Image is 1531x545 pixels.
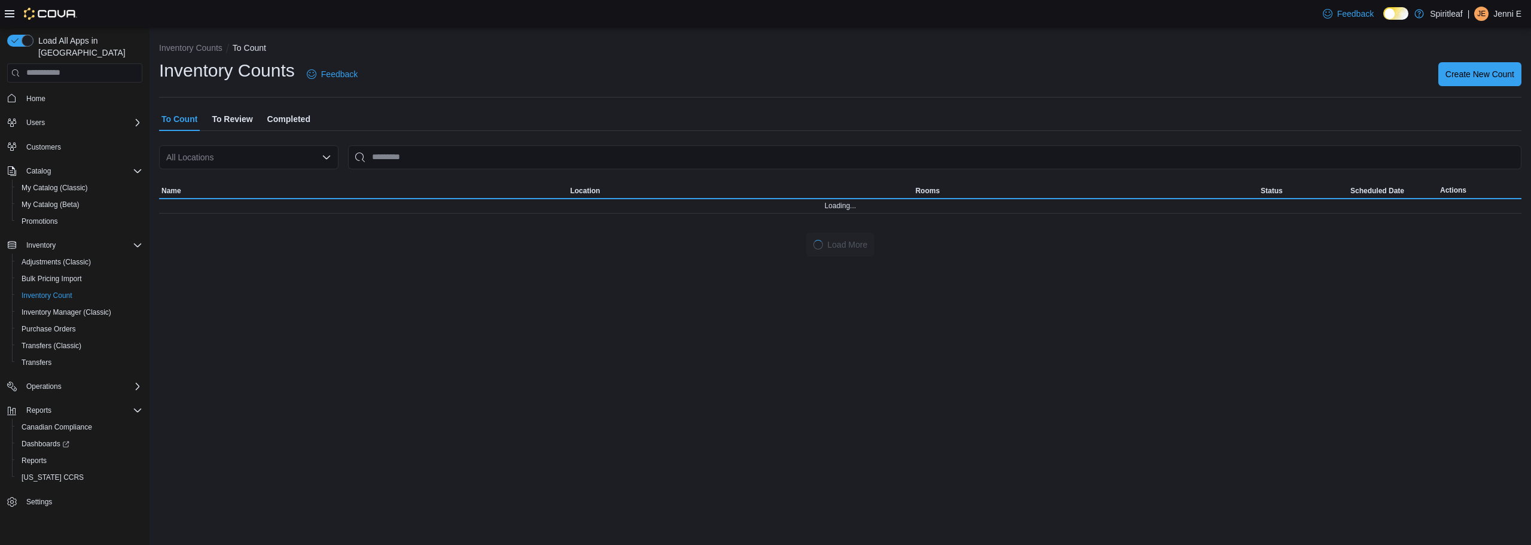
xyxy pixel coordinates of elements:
nav: Complex example [7,85,142,542]
span: Load All Apps in [GEOGRAPHIC_DATA] [33,35,142,59]
span: Reports [26,406,51,415]
button: Create New Count [1438,62,1521,86]
span: Transfers (Classic) [22,341,81,351]
button: Catalog [2,163,147,179]
button: Operations [22,379,66,394]
button: Adjustments (Classic) [12,254,147,270]
button: Inventory [2,237,147,254]
button: Promotions [12,213,147,230]
p: Spiritleaf [1430,7,1462,21]
a: Bulk Pricing Import [17,272,87,286]
span: Rooms [916,186,940,196]
span: Customers [22,139,142,154]
button: Name [159,184,568,198]
span: Home [26,94,45,103]
img: Cova [24,8,77,20]
span: Status [1261,186,1283,196]
span: To Count [161,107,197,131]
span: Bulk Pricing Import [17,272,142,286]
span: JE [1477,7,1486,21]
a: [US_STATE] CCRS [17,470,89,485]
button: To Count [233,43,266,53]
p: | [1468,7,1470,21]
button: Inventory Manager (Classic) [12,304,147,321]
button: LoadingLoad More [806,233,875,257]
button: Purchase Orders [12,321,147,337]
span: [US_STATE] CCRS [22,473,84,482]
button: Reports [22,403,56,418]
span: To Review [212,107,252,131]
button: My Catalog (Classic) [12,179,147,196]
span: Feedback [321,68,358,80]
span: My Catalog (Beta) [17,197,142,212]
span: Dashboards [22,439,69,449]
a: Dashboards [17,437,74,451]
span: Completed [267,107,310,131]
span: Promotions [22,217,58,226]
span: Washington CCRS [17,470,142,485]
a: Promotions [17,214,63,229]
span: Adjustments (Classic) [22,257,91,267]
span: My Catalog (Classic) [22,183,88,193]
span: My Catalog (Beta) [22,200,80,209]
div: Jenni E [1474,7,1489,21]
span: Purchase Orders [17,322,142,336]
span: Location [570,186,600,196]
span: Create New Count [1445,68,1514,80]
a: Inventory Count [17,288,77,303]
button: Open list of options [322,153,331,162]
a: Transfers [17,355,56,370]
span: Home [22,91,142,106]
button: Transfers (Classic) [12,337,147,354]
span: Inventory Manager (Classic) [17,305,142,319]
span: Feedback [1337,8,1374,20]
a: Canadian Compliance [17,420,97,434]
span: Inventory [26,240,56,250]
a: Inventory Manager (Classic) [17,305,116,319]
p: Jenni E [1493,7,1521,21]
span: Scheduled Date [1350,186,1404,196]
span: Customers [26,142,61,152]
button: Canadian Compliance [12,419,147,436]
span: Transfers [17,355,142,370]
button: Reports [2,402,147,419]
span: Operations [22,379,142,394]
span: Purchase Orders [22,324,76,334]
a: Purchase Orders [17,322,81,336]
input: Dark Mode [1383,7,1408,20]
a: Transfers (Classic) [17,339,86,353]
span: Actions [1440,185,1466,195]
nav: An example of EuiBreadcrumbs [159,42,1521,56]
span: Promotions [17,214,142,229]
button: Settings [2,493,147,510]
span: Transfers [22,358,51,367]
span: Reports [22,456,47,465]
button: [US_STATE] CCRS [12,469,147,486]
span: My Catalog (Classic) [17,181,142,195]
span: Loading... [825,201,856,211]
button: Home [2,90,147,107]
button: Transfers [12,354,147,371]
a: My Catalog (Beta) [17,197,84,212]
button: Inventory Count [12,287,147,304]
span: Reports [17,453,142,468]
a: Feedback [302,62,362,86]
span: Catalog [26,166,51,176]
span: Canadian Compliance [17,420,142,434]
span: Users [26,118,45,127]
a: Settings [22,495,57,509]
button: Customers [2,138,147,156]
span: Name [161,186,181,196]
span: Operations [26,382,62,391]
button: Catalog [22,164,56,178]
span: Settings [22,494,142,509]
button: Users [22,115,50,130]
a: Home [22,92,50,106]
span: Load More [828,239,868,251]
span: Inventory [22,238,142,252]
a: Reports [17,453,51,468]
span: Bulk Pricing Import [22,274,82,284]
span: Transfers (Classic) [17,339,142,353]
button: Location [568,184,913,198]
span: Adjustments (Classic) [17,255,142,269]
